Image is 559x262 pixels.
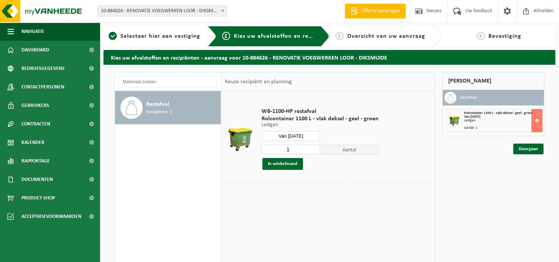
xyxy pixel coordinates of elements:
[21,133,44,152] span: Kalender
[222,32,230,40] span: 2
[442,72,544,90] div: [PERSON_NAME]
[335,32,344,40] span: 3
[98,6,226,16] span: 10-884626 - RENOVATIE VOEGWERKEN LOOR - DIKSMUIDE
[146,100,169,109] span: Restafval
[21,152,50,170] span: Rapportage
[345,4,406,19] a: Offerte aanvragen
[262,131,320,141] input: Selecteer datum
[262,158,303,170] button: In winkelmand
[21,207,81,226] span: Acceptatievoorwaarden
[119,76,217,87] input: Materiaal zoeken
[360,7,402,15] span: Offerte aanvragen
[464,119,542,122] div: Ledigen
[488,33,521,39] span: Bevestiging
[21,170,53,189] span: Documenten
[320,145,379,154] span: Aantal
[477,32,485,40] span: 4
[21,22,44,41] span: Navigatie
[109,32,117,40] span: 1
[513,144,543,154] a: Doorgaan
[464,115,480,119] strong: Van [DATE]
[21,96,49,115] span: Gebruikers
[146,109,172,116] span: Recipiënten: 1
[98,6,227,17] span: 10-884626 - RENOVATIE VOEGWERKEN LOOR - DIKSMUIDE
[103,50,555,64] h2: Kies uw afvalstoffen en recipiënten - aanvraag voor 10-884626 - RENOVATIE VOEGWERKEN LOOR - DIKSM...
[107,32,202,41] a: 1Selecteer hier een vestiging
[464,111,533,115] span: Rolcontainer 1100 L - vlak deksel - geel - groen
[460,92,477,104] h3: Restafval
[347,33,425,39] span: Overzicht van uw aanvraag
[120,33,200,39] span: Selecteer hier een vestiging
[21,78,64,96] span: Contactpersonen
[21,59,65,78] span: Bedrijfsgegevens
[262,115,379,122] span: Rolcontainer 1100 L - vlak deksel - geel - groen
[115,91,221,124] button: Restafval Recipiënten: 1
[21,189,55,207] span: Product Shop
[262,122,379,128] p: Ledigen
[21,115,50,133] span: Contracten
[464,126,542,130] div: Aantal: 1
[234,33,335,39] span: Kies uw afvalstoffen en recipiënten
[262,108,379,115] span: WB-1100-HP restafval
[221,73,295,91] div: Keuze recipiënt en planning
[21,41,49,59] span: Dashboard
